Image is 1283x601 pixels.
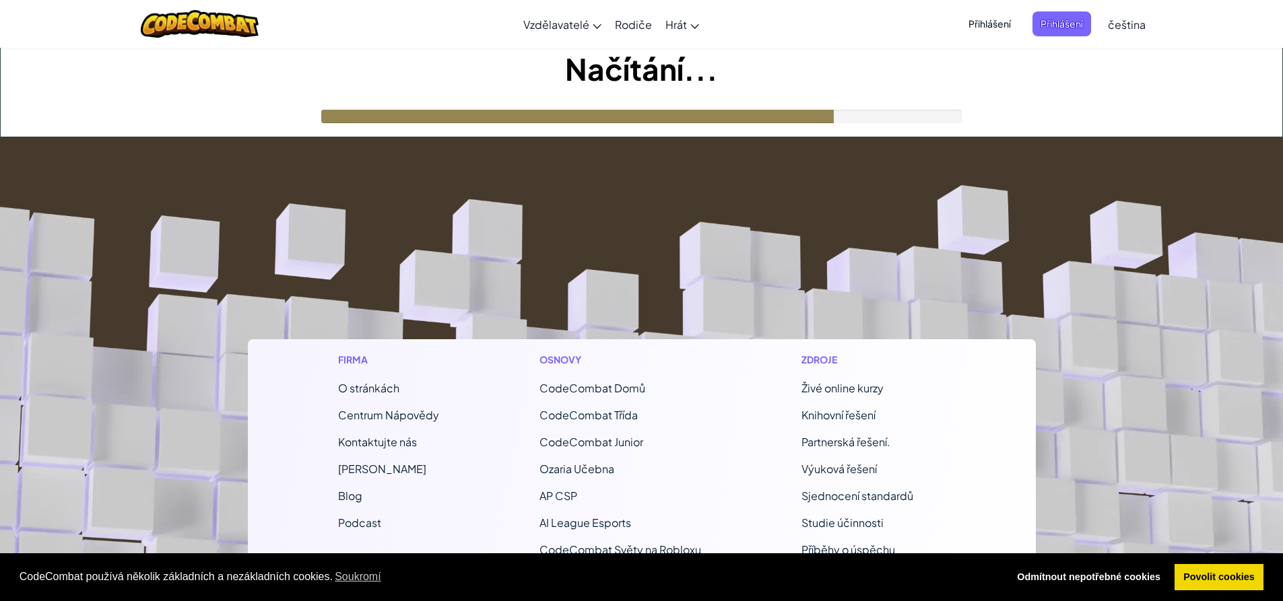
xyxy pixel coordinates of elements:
[338,353,439,367] h1: Firma
[338,435,417,449] span: Kontaktujte nás
[338,408,439,422] a: Centrum Nápovědy
[608,6,659,42] a: Rodiče
[801,489,913,503] a: Sjednocení standardů
[801,435,890,449] a: Partnerská řešení.
[539,435,643,449] a: CodeCombat Junior
[539,408,638,422] a: CodeCombat Třída
[801,408,876,422] a: Knihovní řešení
[338,489,362,503] a: Blog
[1101,6,1152,42] a: čeština
[539,489,577,503] a: AP CSP
[801,381,884,395] a: Živé online kurzy
[1,48,1282,90] h1: Načítání...
[338,381,399,395] a: O stránkách
[1108,17,1146,32] span: čeština
[1032,11,1091,36] button: Přihlášení
[801,516,884,530] a: Studie účinnosti
[539,381,645,395] span: CodeCombat Domů
[539,462,614,476] a: Ozaria Učebna
[960,11,1019,36] button: Přihlášení
[1175,564,1264,591] a: allow cookies
[665,17,687,32] span: Hrát
[659,6,706,42] a: Hrát
[523,17,589,32] span: Vzdělavatelé
[539,516,631,530] a: AI League Esports
[801,462,877,476] a: Výuková řešení
[1008,564,1170,591] a: deny cookies
[338,516,381,530] a: Podcast
[333,567,383,587] a: learn more about cookies
[539,353,701,367] h1: Osnovy
[20,567,997,587] span: CodeCombat používá několik základních a nezákladních cookies.
[539,542,701,557] a: CodeCombat Světy na Robloxu
[141,10,259,38] img: CodeCombat logo
[338,462,426,476] a: [PERSON_NAME]
[801,542,895,557] a: Příběhy o úspěchu
[517,6,608,42] a: Vzdělavatelé
[801,353,945,367] h1: Zdroje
